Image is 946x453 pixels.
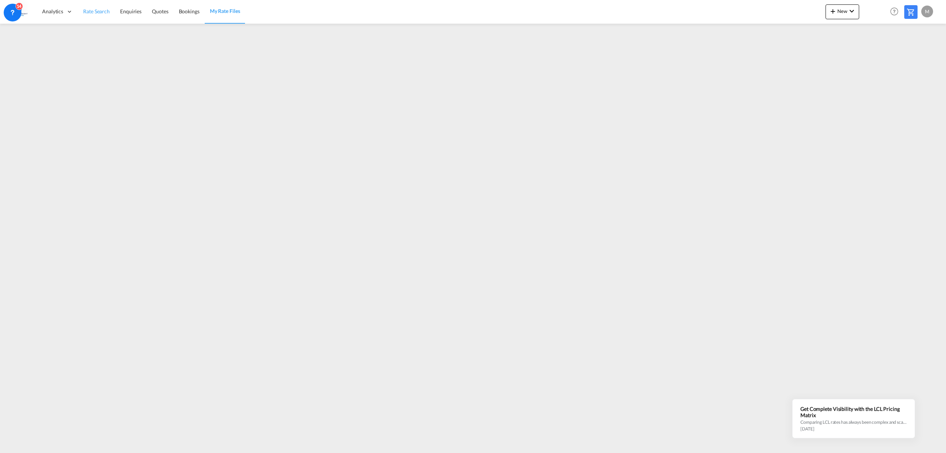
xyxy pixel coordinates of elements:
[921,6,933,17] div: M
[847,7,856,16] md-icon: icon-chevron-down
[210,8,240,14] span: My Rate Files
[179,8,200,14] span: Bookings
[888,5,904,18] div: Help
[11,3,28,20] img: e1326340b7c511ef854e8d6a806141ad.jpg
[828,8,856,14] span: New
[120,8,142,14] span: Enquiries
[83,8,110,14] span: Rate Search
[152,8,168,14] span: Quotes
[42,8,63,15] span: Analytics
[828,7,837,16] md-icon: icon-plus 400-fg
[888,5,901,18] span: Help
[826,4,859,19] button: icon-plus 400-fgNewicon-chevron-down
